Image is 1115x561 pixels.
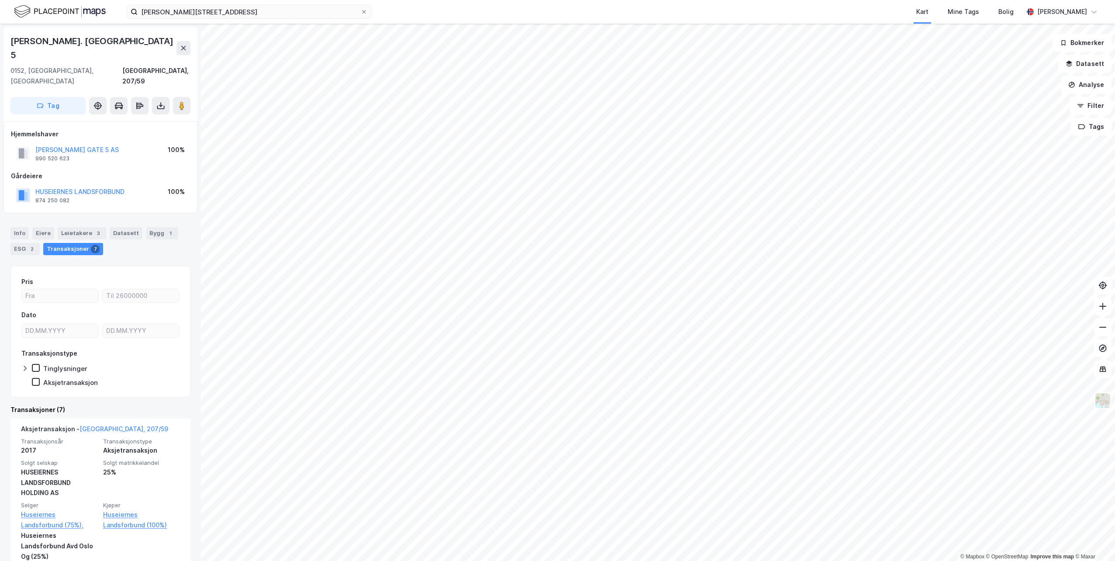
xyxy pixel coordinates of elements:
[35,155,69,162] div: 990 520 623
[166,229,175,238] div: 1
[916,7,928,17] div: Kart
[103,324,179,337] input: DD.MM.YYYY
[10,34,177,62] div: [PERSON_NAME]. [GEOGRAPHIC_DATA] 5
[1070,97,1112,114] button: Filter
[122,66,190,87] div: [GEOGRAPHIC_DATA], 207/59
[103,502,180,509] span: Kjøper
[43,378,98,387] div: Aksjetransaksjon
[11,171,190,181] div: Gårdeiere
[103,509,180,530] a: Huseiernes Landsforbund (100%)
[21,438,98,445] span: Transaksjonsår
[94,229,103,238] div: 3
[1053,34,1112,52] button: Bokmerker
[80,425,168,433] a: [GEOGRAPHIC_DATA], 207/59
[10,97,86,114] button: Tag
[146,227,178,239] div: Bygg
[103,467,180,478] div: 25%
[21,509,98,530] a: Huseiernes Landsforbund (75%),
[168,145,185,155] div: 100%
[28,245,36,253] div: 2
[10,243,40,255] div: ESG
[103,445,180,456] div: Aksjetransaksjon
[1094,392,1111,409] img: Z
[21,459,98,467] span: Solgt selskap
[21,467,98,499] div: HUSEIERNES LANDSFORBUND HOLDING AS
[14,4,106,19] img: logo.f888ab2527a4732fd821a326f86c7f29.svg
[22,324,98,337] input: DD.MM.YYYY
[43,243,103,255] div: Transaksjoner
[998,7,1014,17] div: Bolig
[168,187,185,197] div: 100%
[21,445,98,456] div: 2017
[21,277,33,287] div: Pris
[110,227,142,239] div: Datasett
[1071,519,1115,561] div: Kontrollprogram for chat
[960,554,984,560] a: Mapbox
[43,364,87,373] div: Tinglysninger
[91,245,100,253] div: 7
[10,227,29,239] div: Info
[22,289,98,302] input: Fra
[1037,7,1087,17] div: [PERSON_NAME]
[32,227,54,239] div: Eiere
[948,7,979,17] div: Mine Tags
[103,438,180,445] span: Transaksjonstype
[10,66,122,87] div: 0152, [GEOGRAPHIC_DATA], [GEOGRAPHIC_DATA]
[21,310,36,320] div: Dato
[21,502,98,509] span: Selger
[10,405,190,415] div: Transaksjoner (7)
[1061,76,1112,93] button: Analyse
[1071,118,1112,135] button: Tags
[58,227,106,239] div: Leietakere
[103,459,180,467] span: Solgt matrikkelandel
[103,289,179,302] input: Til 26000000
[1071,519,1115,561] iframe: Chat Widget
[11,129,190,139] div: Hjemmelshaver
[35,197,69,204] div: 874 250 082
[1031,554,1074,560] a: Improve this map
[986,554,1028,560] a: OpenStreetMap
[138,5,360,18] input: Søk på adresse, matrikkel, gårdeiere, leietakere eller personer
[21,424,168,438] div: Aksjetransaksjon -
[1058,55,1112,73] button: Datasett
[21,348,77,359] div: Transaksjonstype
